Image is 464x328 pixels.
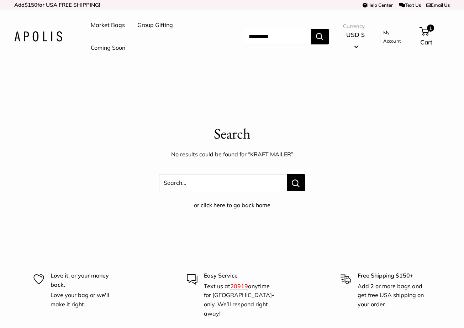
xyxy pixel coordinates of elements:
[399,2,421,8] a: Text Us
[426,2,450,8] a: Email Us
[420,25,450,48] a: 1 Cart
[51,291,124,309] p: Love your bag or we'll make it right.
[311,29,329,44] button: Search
[230,283,248,290] a: 20919
[343,29,368,52] button: USD $
[25,1,37,8] span: $150
[14,31,62,42] img: Apolis
[343,21,368,31] span: Currency
[51,271,124,289] p: Love it, or your money back.
[243,29,311,44] input: Search...
[363,2,393,8] a: Help Center
[358,282,431,309] p: Add 2 or more bags and get free USA shipping on your order.
[91,43,125,53] a: Coming Soon
[204,282,277,318] p: Text us at anytime for [GEOGRAPHIC_DATA]-only. We’ll respond right away!
[14,149,450,160] p: No results could be found for “KRAFT MAILER”
[358,271,431,280] p: Free Shipping $150+
[91,20,125,31] a: Market Bags
[194,201,270,209] a: or click here to go back home
[204,271,277,280] p: Easy Service
[14,123,450,144] p: Search
[346,31,365,38] span: USD $
[137,20,173,31] a: Group Gifting
[427,25,434,32] span: 1
[287,174,305,191] button: Search...
[383,28,408,45] a: My Account
[420,38,432,46] span: Cart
